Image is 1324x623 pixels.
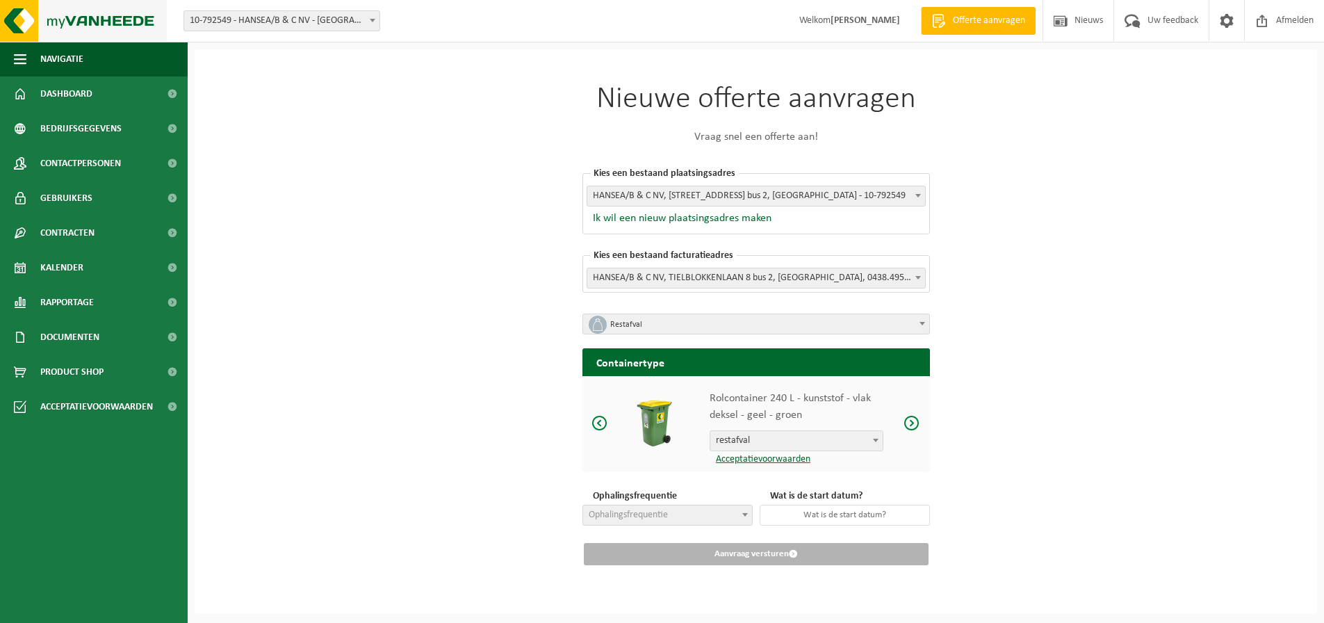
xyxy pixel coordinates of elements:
span: Ophalingsfrequentie [589,510,668,520]
span: Bedrijfsgegevens [40,111,122,146]
span: 10-792549 - HANSEA/B & C NV - TURNHOUT [183,10,380,31]
img: Rolcontainer 240 L - kunststof - vlak deksel - geel - groen [628,397,680,449]
span: Restafval [583,314,929,335]
span: Gebruikers [40,181,92,216]
span: Documenten [40,320,99,355]
span: restafval [710,430,883,451]
strong: [PERSON_NAME] [831,15,900,26]
span: Kies een bestaand facturatieadres [590,250,737,261]
span: Restafval [610,315,912,334]
a: Acceptatievoorwaarden [710,454,810,464]
button: Aanvraag versturen [584,543,929,565]
a: Offerte aanvragen [921,7,1036,35]
p: Wat is de start datum? [767,489,930,503]
span: Offerte aanvragen [949,14,1029,28]
span: HANSEA/B & C NV, TIELBLOKKENLAAN 8 bus 2, TURNHOUT, 0438.495.329 - 10-792549 [587,268,926,289]
span: Kalender [40,250,83,285]
span: restafval [710,431,883,451]
span: HANSEA/B & C NV, TIELBLOKKENLAAN 8 bus 2, TURNHOUT - 10-792549 [587,186,926,207]
span: Contactpersonen [40,146,121,181]
span: HANSEA/B & C NV, TIELBLOKKENLAAN 8 bus 2, TURNHOUT - 10-792549 [587,186,925,206]
h1: Nieuwe offerte aanvragen [582,84,930,115]
p: Vraag snel een offerte aan! [582,129,930,145]
span: 10-792549 - HANSEA/B & C NV - TURNHOUT [184,11,379,31]
span: HANSEA/B & C NV, TIELBLOKKENLAAN 8 bus 2, TURNHOUT, 0438.495.329 - 10-792549 [587,268,925,288]
p: Ophalingsfrequentie [589,489,753,503]
span: Contracten [40,216,95,250]
input: Wat is de start datum? [760,505,930,526]
button: Ik wil een nieuw plaatsingsadres maken [587,211,771,225]
span: Rapportage [40,285,94,320]
span: Acceptatievoorwaarden [40,389,153,424]
span: Restafval [582,314,930,334]
span: Navigatie [40,42,83,76]
span: Kies een bestaand plaatsingsadres [590,168,739,179]
span: Product Shop [40,355,104,389]
p: Rolcontainer 240 L - kunststof - vlak deksel - geel - groen [710,390,883,423]
h2: Containertype [582,348,930,375]
span: Dashboard [40,76,92,111]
